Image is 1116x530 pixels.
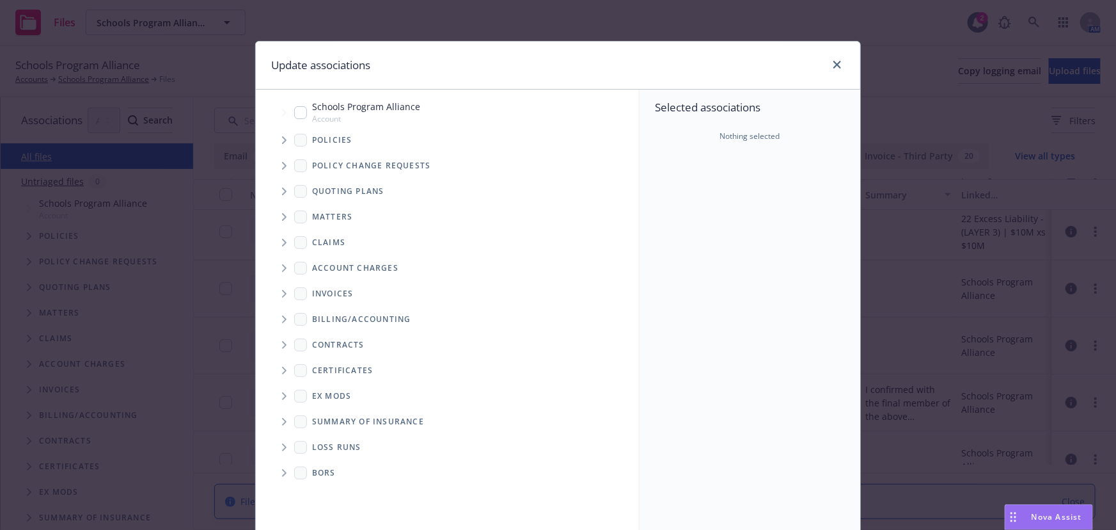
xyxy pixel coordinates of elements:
[312,290,354,298] span: Invoices
[312,367,373,374] span: Certificates
[720,131,780,142] span: Nothing selected
[312,392,351,400] span: Ex Mods
[312,188,384,195] span: Quoting plans
[312,418,424,426] span: Summary of insurance
[312,444,361,451] span: Loss Runs
[1005,505,1021,529] div: Drag to move
[256,97,639,306] div: Tree Example
[1032,511,1082,522] span: Nova Assist
[312,162,430,170] span: Policy change requests
[1005,504,1093,530] button: Nova Assist
[312,239,345,246] span: Claims
[312,316,411,323] span: Billing/Accounting
[312,264,398,272] span: Account charges
[312,213,352,221] span: Matters
[256,307,639,486] div: Folder Tree Example
[655,100,845,115] span: Selected associations
[829,57,845,72] a: close
[312,469,336,477] span: BORs
[312,341,365,349] span: Contracts
[312,100,420,113] span: Schools Program Alliance
[271,57,370,74] h1: Update associations
[312,113,420,124] span: Account
[312,136,352,144] span: Policies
